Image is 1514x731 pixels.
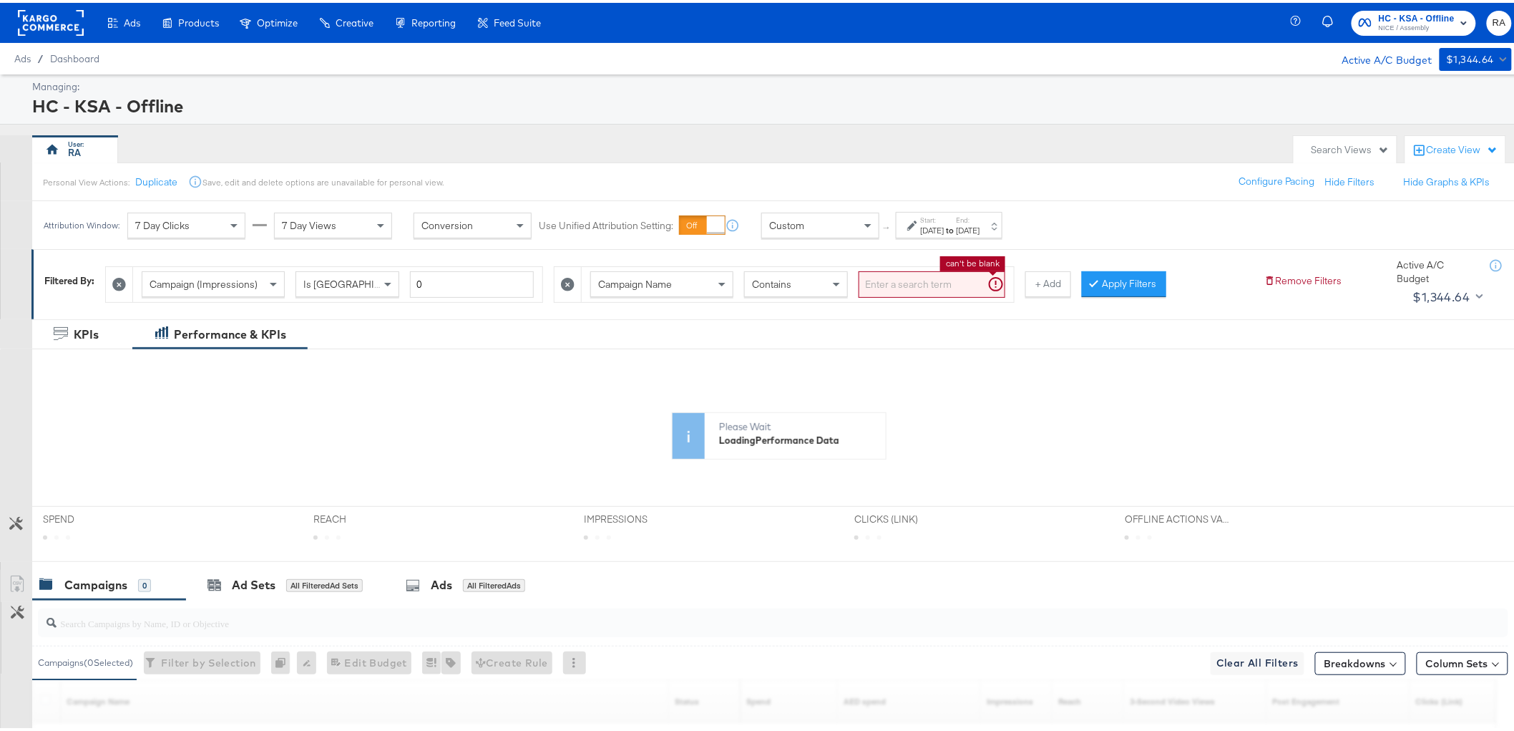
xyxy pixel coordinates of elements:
button: Breakdowns [1315,649,1406,672]
button: $1,344.64 [1440,45,1512,68]
span: Contains [752,275,791,288]
span: / [31,50,50,62]
strong: to [944,222,957,233]
button: HC - KSA - OfflineNICE / Assembly [1352,8,1476,33]
span: Is [GEOGRAPHIC_DATA] [303,275,413,288]
span: Campaign Name [598,275,672,288]
button: $1,344.64 [1407,283,1486,306]
span: Campaign (Impressions) [150,275,258,288]
div: Filtered By: [44,271,94,285]
div: Performance & KPIs [174,324,286,340]
div: Save, edit and delete options are unavailable for personal view. [202,174,444,185]
div: Attribution Window: [43,218,120,228]
span: Creative [336,14,373,26]
label: End: [957,213,980,222]
div: Ads [431,574,452,591]
div: Ad Sets [232,574,275,591]
button: RA [1487,8,1512,33]
label: Use Unified Attribution Setting: [539,216,673,230]
div: 0 [138,576,151,589]
div: 0 [271,649,297,672]
span: Clear All Filters [1216,652,1299,669]
span: 7 Day Views [282,216,336,229]
button: Duplicate [135,173,177,186]
div: All Filtered Ads [463,576,525,589]
span: Products [178,14,219,26]
a: Dashboard [50,50,99,62]
div: [DATE] [957,222,980,233]
span: 7 Day Clicks [135,216,190,229]
button: Clear All Filters [1211,649,1304,672]
div: Active A/C Budget [1327,45,1432,67]
span: Feed Suite [494,14,541,26]
input: Search Campaigns by Name, ID or Objective [57,601,1372,629]
span: NICE / Assembly [1379,20,1455,32]
button: Apply Filters [1082,268,1166,294]
div: Campaigns ( 0 Selected) [38,654,133,667]
input: Enter a number [410,268,534,295]
span: Ads [14,50,31,62]
span: Custom [769,216,804,229]
div: Search Views [1312,140,1390,154]
span: ↑ [881,223,894,228]
li: can't be blank [946,255,1000,266]
button: Remove Filters [1264,271,1342,285]
div: KPIs [74,324,99,340]
button: Configure Pacing [1229,166,1325,192]
span: HC - KSA - Offline [1379,9,1455,24]
button: Hide Graphs & KPIs [1404,173,1490,186]
div: Create View [1427,140,1498,155]
div: Campaigns [64,574,127,591]
div: HC - KSA - Offline [32,91,1508,115]
span: Reporting [411,14,456,26]
div: RA [69,143,82,157]
div: $1,344.64 [1447,48,1495,66]
div: Personal View Actions: [43,174,130,185]
span: RA [1493,12,1506,29]
div: [DATE] [921,222,944,233]
div: All Filtered Ad Sets [286,576,363,589]
input: Enter a search term [859,268,1005,295]
span: Optimize [257,14,298,26]
div: Active A/C Budget [1397,256,1476,282]
div: $1,344.64 [1413,284,1470,305]
label: Start: [921,213,944,222]
button: + Add [1025,268,1071,294]
div: Managing: [32,77,1508,91]
span: Ads [124,14,140,26]
span: Conversion [421,216,473,229]
button: Hide Filters [1325,173,1375,186]
button: Column Sets [1417,649,1508,672]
